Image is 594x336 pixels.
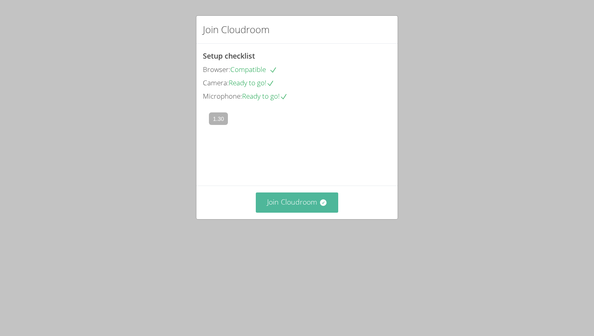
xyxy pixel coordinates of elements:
[203,78,229,87] span: Camera:
[203,51,255,61] span: Setup checklist
[203,65,230,74] span: Browser:
[229,78,274,87] span: Ready to go!
[256,192,339,212] button: Join Cloudroom
[242,91,288,101] span: Ready to go!
[230,65,277,74] span: Compatible
[203,91,242,101] span: Microphone:
[203,22,270,37] h2: Join Cloudroom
